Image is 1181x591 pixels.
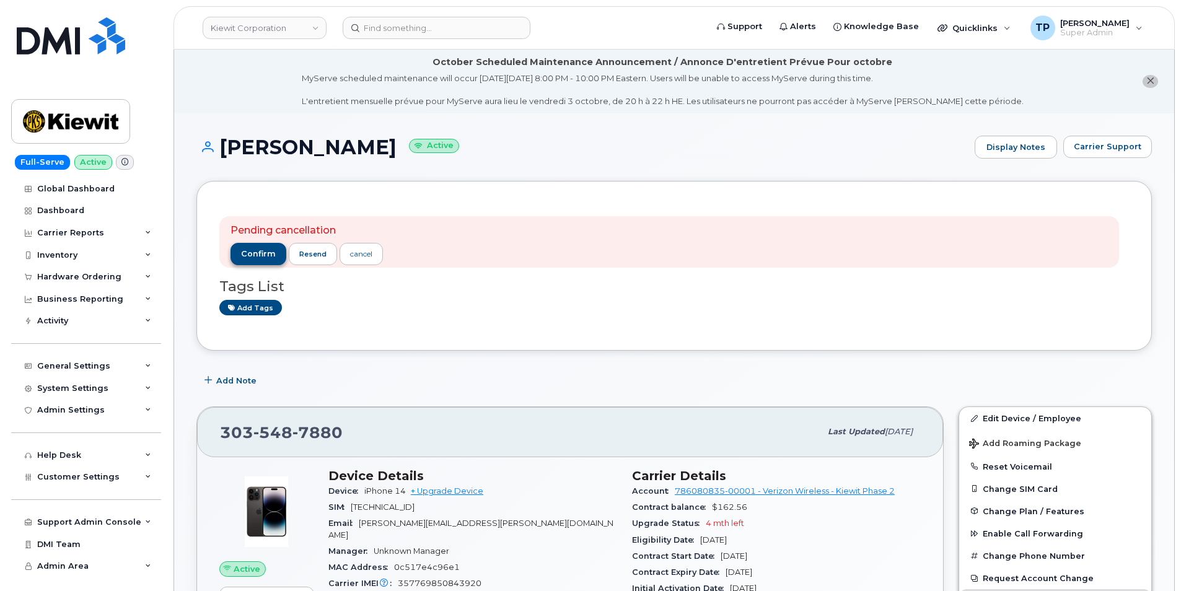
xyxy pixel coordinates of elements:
[432,56,892,69] div: October Scheduled Maintenance Announcement / Annonce D'entretient Prévue Pour octobre
[969,439,1081,450] span: Add Roaming Package
[328,468,617,483] h3: Device Details
[216,375,257,387] span: Add Note
[328,563,394,572] span: MAC Address
[328,546,374,556] span: Manager
[253,423,292,442] span: 548
[409,139,459,153] small: Active
[959,430,1151,455] button: Add Roaming Package
[959,522,1151,545] button: Enable Call Forwarding
[219,279,1129,294] h3: Tags List
[328,502,351,512] span: SIM
[234,563,260,575] span: Active
[374,546,449,556] span: Unknown Manager
[721,551,747,561] span: [DATE]
[1063,136,1152,158] button: Carrier Support
[196,369,267,392] button: Add Note
[411,486,483,496] a: + Upgrade Device
[230,243,286,265] button: confirm
[299,249,327,259] span: resend
[230,224,383,238] p: Pending cancellation
[706,519,744,528] span: 4 mth left
[328,579,398,588] span: Carrier IMEI
[959,545,1151,567] button: Change Phone Number
[885,427,913,436] span: [DATE]
[328,486,364,496] span: Device
[220,423,343,442] span: 303
[983,529,1083,538] span: Enable Call Forwarding
[959,500,1151,522] button: Change Plan / Features
[1074,141,1141,152] span: Carrier Support
[959,407,1151,429] a: Edit Device / Employee
[241,248,276,260] span: confirm
[828,427,885,436] span: Last updated
[394,563,460,572] span: 0c517e4c96e1
[726,567,752,577] span: [DATE]
[340,243,383,265] a: cancel
[632,468,921,483] h3: Carrier Details
[983,506,1084,515] span: Change Plan / Features
[229,475,304,549] img: image20231002-3703462-njx0qo.jpeg
[959,478,1151,500] button: Change SIM Card
[959,567,1151,589] button: Request Account Change
[632,486,675,496] span: Account
[712,502,747,512] span: $162.56
[292,423,343,442] span: 7880
[675,486,895,496] a: 786080835-00001 - Verizon Wireless - Kiewit Phase 2
[959,455,1151,478] button: Reset Voicemail
[975,136,1057,159] a: Display Notes
[1143,75,1158,88] button: close notification
[632,502,712,512] span: Contract balance
[632,567,726,577] span: Contract Expiry Date
[700,535,727,545] span: [DATE]
[632,535,700,545] span: Eligibility Date
[350,248,372,260] div: cancel
[398,579,481,588] span: 357769850843920
[351,502,415,512] span: [TECHNICAL_ID]
[302,72,1024,107] div: MyServe scheduled maintenance will occur [DATE][DATE] 8:00 PM - 10:00 PM Eastern. Users will be u...
[632,551,721,561] span: Contract Start Date
[289,243,337,265] button: resend
[328,519,613,539] span: [PERSON_NAME][EMAIL_ADDRESS][PERSON_NAME][DOMAIN_NAME]
[364,486,406,496] span: iPhone 14
[632,519,706,528] span: Upgrade Status
[196,136,968,158] h1: [PERSON_NAME]
[328,519,359,528] span: Email
[219,300,282,315] a: Add tags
